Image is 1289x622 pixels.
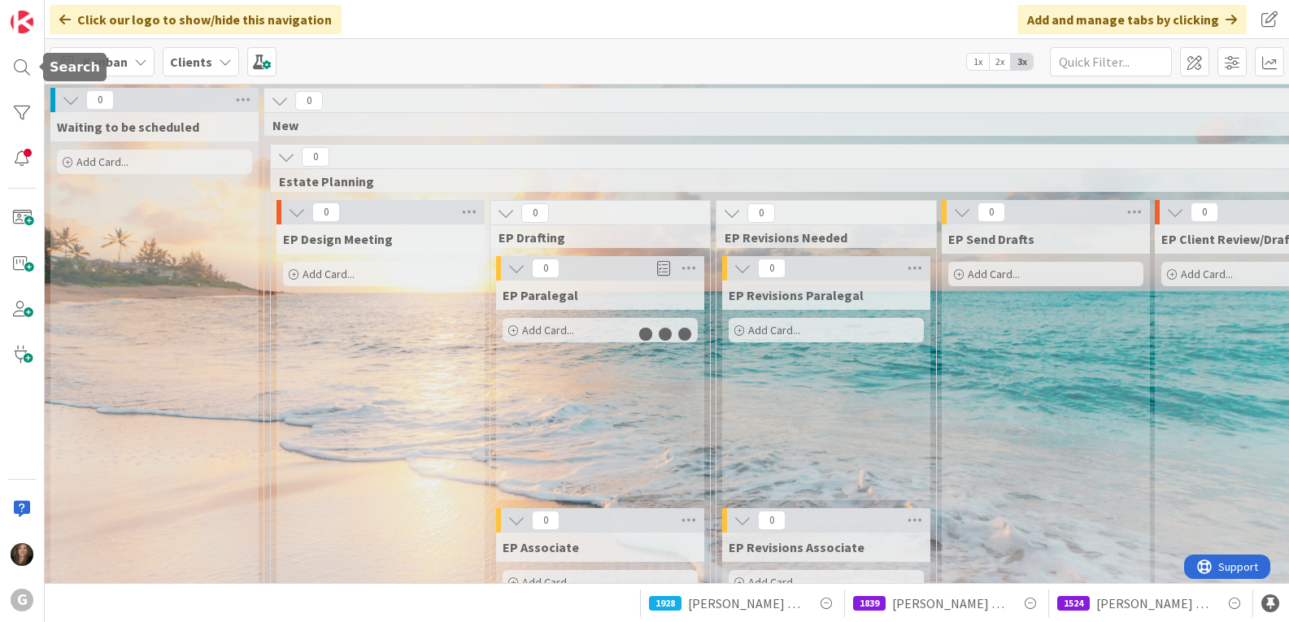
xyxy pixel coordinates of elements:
[1057,596,1090,611] div: 1524
[1096,594,1212,613] span: [PERSON_NAME] and [PERSON_NAME]: Initial on 2/14 w/ [PERSON_NAME]: Design Mtg on 3/25: Drafts [PE...
[303,267,355,281] span: Add Card...
[86,90,114,110] span: 0
[283,231,393,247] span: EP Design Meeting
[649,596,682,611] div: 1928
[748,323,800,337] span: Add Card...
[1191,202,1218,222] span: 0
[76,154,128,169] span: Add Card...
[688,594,803,613] span: [PERSON_NAME] - Rec'd Signed EL [DATE]; Call Scheduled with [PERSON_NAME] on [DATE]; Drafts [PERS...
[729,287,864,303] span: EP Revisions Paralegal
[1011,54,1033,70] span: 3x
[34,2,74,22] span: Support
[948,231,1034,247] span: EP Send Drafts
[11,589,33,611] div: G
[312,202,340,222] span: 0
[968,267,1020,281] span: Add Card...
[503,539,579,555] span: EP Associate
[521,203,549,223] span: 0
[532,259,560,278] span: 0
[522,323,574,337] span: Add Card...
[1017,5,1247,34] div: Add and manage tabs by clicking
[522,575,574,589] span: Add Card...
[503,287,578,303] span: EP Paralegal
[747,203,775,223] span: 0
[57,119,199,135] span: Waiting to be scheduled
[989,54,1011,70] span: 2x
[853,596,886,611] div: 1839
[1181,267,1233,281] span: Add Card...
[729,539,864,555] span: EP Revisions Associate
[725,229,916,246] span: EP Revisions Needed
[758,511,786,530] span: 0
[1050,47,1172,76] input: Quick Filter...
[295,91,323,111] span: 0
[50,5,342,34] div: Click our logo to show/hide this navigation
[892,594,1008,613] span: [PERSON_NAME] - Drafting [PERSON_NAME] > [PERSON_NAME]
[83,52,128,72] span: Kanban
[170,54,212,70] b: Clients
[11,11,33,33] img: Visit kanbanzone.com
[978,202,1005,222] span: 0
[758,259,786,278] span: 0
[499,229,690,246] span: EP Drafting
[11,543,33,566] img: SB
[532,511,560,530] span: 0
[967,54,989,70] span: 1x
[748,575,800,589] span: Add Card...
[302,147,329,167] span: 0
[50,59,100,75] h5: Search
